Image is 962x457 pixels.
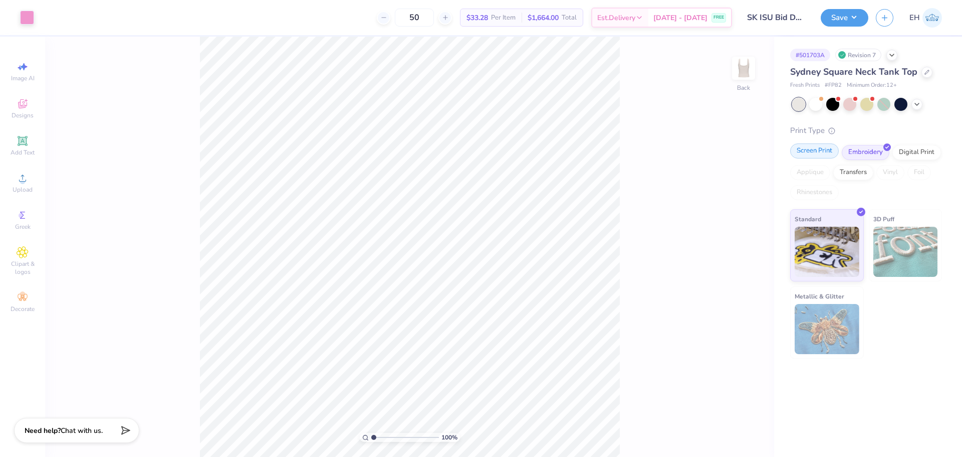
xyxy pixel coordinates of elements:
[11,148,35,157] span: Add Text
[5,260,40,276] span: Clipart & logos
[491,13,516,23] span: Per Item
[821,9,868,27] button: Save
[25,426,61,435] strong: Need help?
[466,13,488,23] span: $33.28
[795,214,821,224] span: Standard
[562,13,577,23] span: Total
[873,214,894,224] span: 3D Puff
[922,8,942,28] img: Erin Herberholt
[795,304,859,354] img: Metallic & Glitter
[909,8,942,28] a: EH
[11,305,35,313] span: Decorate
[892,145,941,160] div: Digital Print
[833,165,873,180] div: Transfers
[790,143,839,159] div: Screen Print
[790,81,820,90] span: Fresh Prints
[835,49,881,61] div: Revision 7
[876,165,904,180] div: Vinyl
[790,125,942,136] div: Print Type
[842,145,889,160] div: Embroidery
[441,433,457,442] span: 100 %
[873,227,938,277] img: 3D Puff
[790,66,917,78] span: Sydney Square Neck Tank Top
[907,165,931,180] div: Foil
[737,83,750,92] div: Back
[734,58,754,78] img: Back
[15,223,31,231] span: Greek
[528,13,559,23] span: $1,664.00
[825,81,842,90] span: # FP82
[61,426,103,435] span: Chat with us.
[790,165,830,180] div: Applique
[847,81,897,90] span: Minimum Order: 12 +
[790,49,830,61] div: # 501703A
[12,111,34,119] span: Designs
[395,9,434,27] input: – –
[909,12,920,24] span: EH
[653,13,707,23] span: [DATE] - [DATE]
[740,8,813,28] input: Untitled Design
[795,227,859,277] img: Standard
[790,185,839,200] div: Rhinestones
[597,13,635,23] span: Est. Delivery
[13,186,33,194] span: Upload
[713,14,724,21] span: FREE
[795,291,844,301] span: Metallic & Glitter
[11,74,35,82] span: Image AI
